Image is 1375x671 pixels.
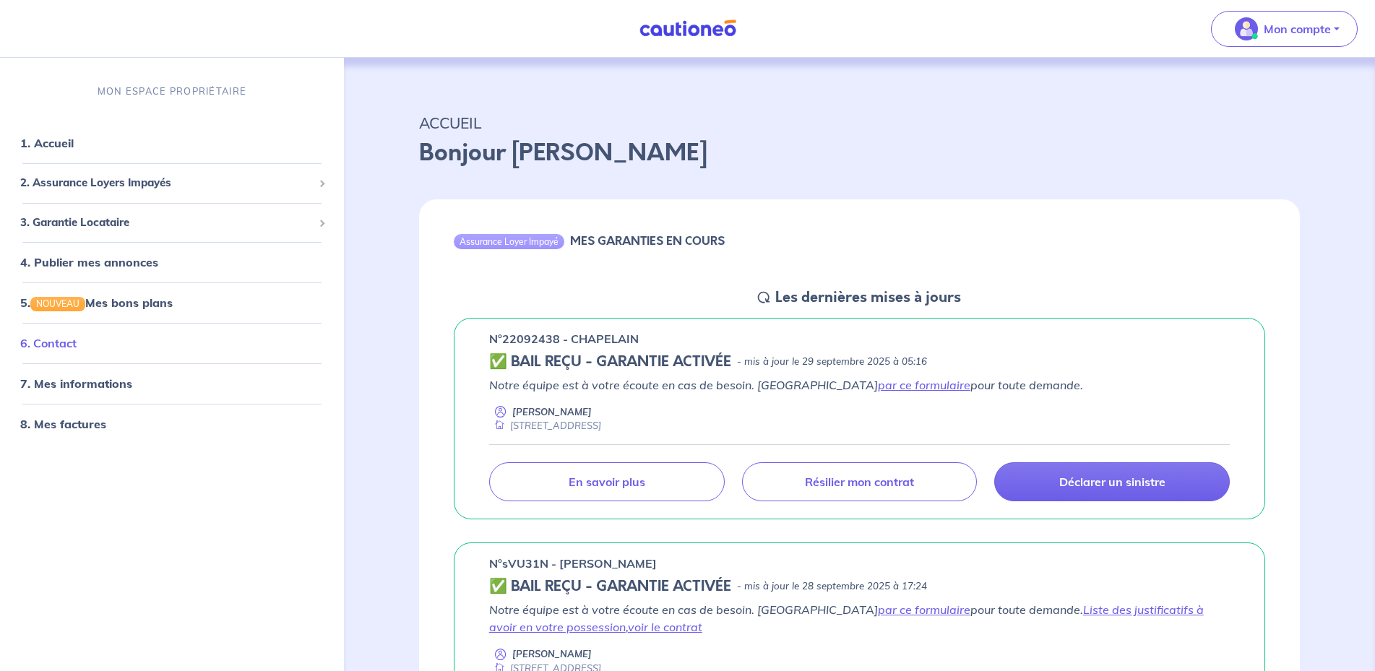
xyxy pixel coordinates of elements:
a: par ce formulaire [878,378,970,392]
div: state: CONTRACT-VALIDATED, Context: NEW,NO-CERTIFICATE,ALONE,LESSOR-DOCUMENTS [489,578,1230,595]
a: par ce formulaire [878,602,970,617]
h6: MES GARANTIES EN COURS [570,234,725,248]
div: 7. Mes informations [6,369,338,398]
h5: ✅ BAIL REÇU - GARANTIE ACTIVÉE [489,578,731,595]
p: [PERSON_NAME] [512,647,592,661]
a: 5.NOUVEAUMes bons plans [20,295,173,310]
a: 1. Accueil [20,136,74,150]
div: 4. Publier mes annonces [6,248,338,277]
a: 4. Publier mes annonces [20,255,158,269]
p: - mis à jour le 28 septembre 2025 à 17:24 [737,579,927,594]
p: Notre équipe est à votre écoute en cas de besoin. [GEOGRAPHIC_DATA] pour toute demande. , [489,601,1230,636]
img: illu_account_valid_menu.svg [1235,17,1258,40]
a: 8. Mes factures [20,417,106,431]
div: 8. Mes factures [6,410,338,438]
a: 7. Mes informations [20,376,132,391]
div: 6. Contact [6,329,338,358]
p: n°sVU31N - [PERSON_NAME] [489,555,657,572]
h5: ✅ BAIL REÇU - GARANTIE ACTIVÉE [489,353,731,371]
p: En savoir plus [569,475,645,489]
div: Assurance Loyer Impayé [454,234,564,248]
a: voir le contrat [628,620,702,634]
p: MON ESPACE PROPRIÉTAIRE [98,85,246,98]
h5: Les dernières mises à jours [775,289,961,306]
p: [PERSON_NAME] [512,405,592,419]
div: 2. Assurance Loyers Impayés [6,169,338,197]
span: 2. Assurance Loyers Impayés [20,175,313,191]
a: 6. Contact [20,336,77,350]
img: Cautioneo [634,20,742,38]
p: Déclarer un sinistre [1059,475,1165,489]
p: - mis à jour le 29 septembre 2025 à 05:16 [737,355,927,369]
a: Déclarer un sinistre [994,462,1230,501]
a: Résilier mon contrat [742,462,978,501]
div: state: CONTRACT-VALIDATED, Context: ,MAYBE-CERTIFICATE,,LESSOR-DOCUMENTS,IS-ODEALIM [489,353,1230,371]
p: Notre équipe est à votre écoute en cas de besoin. [GEOGRAPHIC_DATA] pour toute demande. [489,376,1230,394]
p: Bonjour [PERSON_NAME] [419,136,1300,170]
p: Mon compte [1264,20,1331,38]
p: n°22092438 - CHAPELAIN [489,330,639,347]
div: 3. Garantie Locataire [6,209,338,237]
p: Résilier mon contrat [805,475,914,489]
div: [STREET_ADDRESS] [489,419,601,433]
a: En savoir plus [489,462,725,501]
button: illu_account_valid_menu.svgMon compte [1211,11,1358,47]
div: 1. Accueil [6,129,338,157]
p: ACCUEIL [419,110,1300,136]
span: 3. Garantie Locataire [20,215,313,231]
div: 5.NOUVEAUMes bons plans [6,288,338,317]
